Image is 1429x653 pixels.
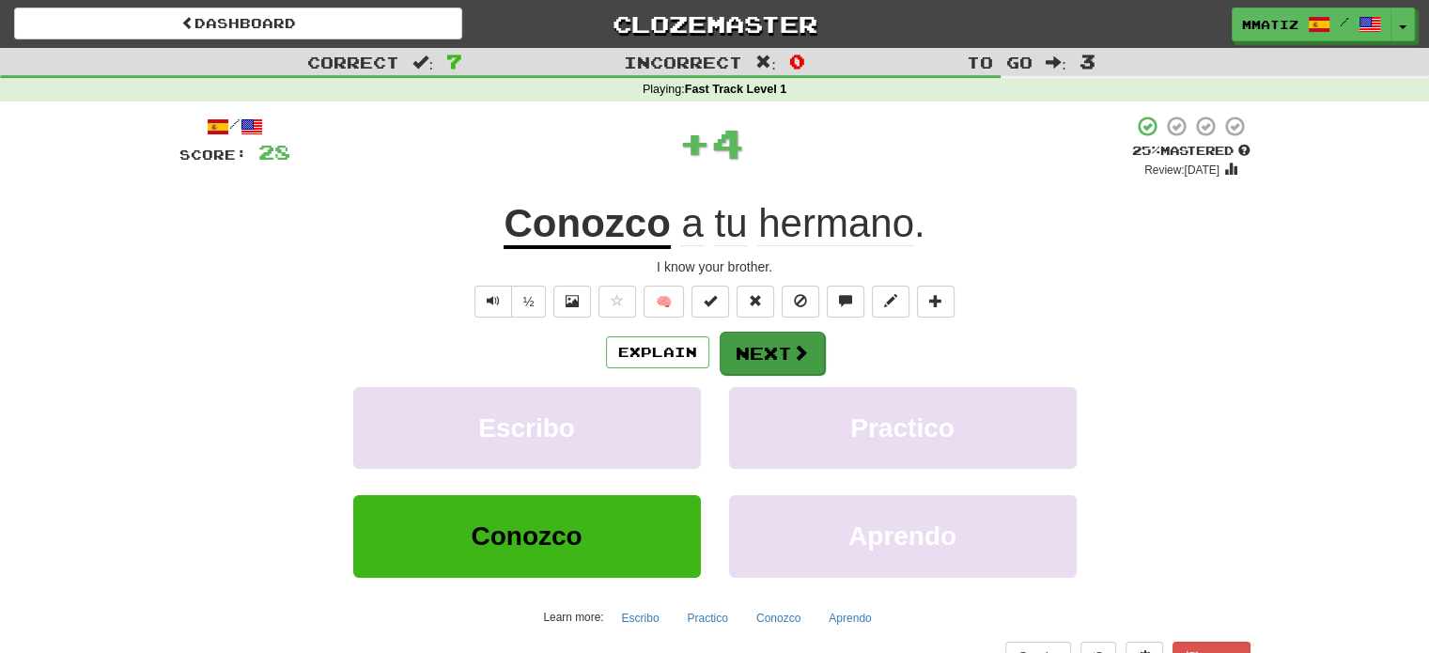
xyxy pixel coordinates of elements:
[490,8,939,40] a: Clozemaster
[755,54,776,70] span: :
[478,413,575,443] span: Escribo
[729,387,1077,469] button: Practico
[14,8,462,39] a: Dashboard
[758,201,914,246] span: hermano
[553,286,591,318] button: Show image (alt+x)
[474,286,512,318] button: Play sentence audio (ctl+space)
[624,53,742,71] span: Incorrect
[598,286,636,318] button: Favorite sentence (alt+f)
[1046,54,1066,70] span: :
[827,286,864,318] button: Discuss sentence (alt+u)
[1340,15,1349,28] span: /
[179,257,1250,276] div: I know your brother.
[1132,143,1250,160] div: Mastered
[612,604,670,632] button: Escribo
[471,286,547,318] div: Text-to-speech controls
[504,201,670,249] u: Conozco
[746,604,811,632] button: Conozco
[307,53,399,71] span: Correct
[967,53,1033,71] span: To go
[471,521,582,551] span: Conozco
[353,495,701,577] button: Conozco
[685,83,787,96] strong: Fast Track Level 1
[258,140,290,163] span: 28
[917,286,955,318] button: Add to collection (alt+a)
[714,201,747,246] span: tu
[691,286,729,318] button: Set this sentence to 100% Mastered (alt+m)
[353,387,701,469] button: Escribo
[782,286,819,318] button: Ignore sentence (alt+i)
[179,115,290,138] div: /
[446,50,462,72] span: 7
[671,201,925,246] span: .
[789,50,805,72] span: 0
[872,286,909,318] button: Edit sentence (alt+d)
[511,286,547,318] button: ½
[677,604,738,632] button: Practico
[818,604,881,632] button: Aprendo
[720,332,825,375] button: Next
[543,611,603,624] small: Learn more:
[850,413,955,443] span: Practico
[606,336,709,368] button: Explain
[729,495,1077,577] button: Aprendo
[179,147,247,163] span: Score:
[1232,8,1391,41] a: mmatiz /
[412,54,433,70] span: :
[678,115,711,171] span: +
[1144,163,1219,177] small: Review: [DATE]
[681,201,703,246] span: a
[644,286,684,318] button: 🧠
[1242,16,1298,33] span: mmatiz
[711,119,744,166] span: 4
[1132,143,1160,158] span: 25 %
[848,521,956,551] span: Aprendo
[737,286,774,318] button: Reset to 0% Mastered (alt+r)
[1080,50,1095,72] span: 3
